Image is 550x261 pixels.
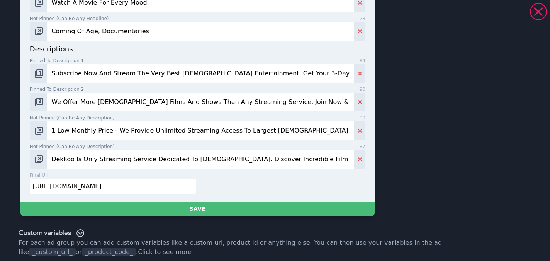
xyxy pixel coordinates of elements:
[30,150,47,169] button: Change pinned position
[19,238,531,257] p: For each ad group you can add custom variables like a custom url, product id or anything else. Yo...
[19,229,85,238] div: Custom variables
[354,121,365,140] button: Delete
[30,93,47,111] button: Change pinned position
[360,86,365,93] span: 90
[30,22,47,41] button: Change pinned position
[34,97,44,107] img: pos-2.svg
[20,202,375,216] button: Save
[30,121,47,140] button: Change pinned position
[34,27,44,36] img: pos-.svg
[354,64,365,83] button: Delete
[30,64,47,83] button: Change pinned position
[138,248,192,256] a: Click to see more
[34,155,44,164] img: pos-.svg
[30,114,115,121] span: Not pinned (Can be any description)
[354,93,365,111] button: Delete
[30,44,365,54] p: descriptions
[30,57,84,64] span: Pinned to description 1
[30,15,109,22] span: Not pinned (Can be any headline)
[360,114,365,121] span: 90
[29,248,75,256] span: _custom_url_
[34,69,44,78] img: pos-1.svg
[30,143,115,150] span: Not pinned (Can be any description)
[360,143,365,150] span: 87
[30,86,84,93] span: Pinned to description 2
[34,126,44,135] img: pos-.svg
[354,22,365,41] button: Delete
[360,15,365,22] span: 28
[30,172,49,179] p: final url
[354,150,365,169] button: Delete
[82,248,136,256] span: _product_code_
[360,57,365,64] span: 84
